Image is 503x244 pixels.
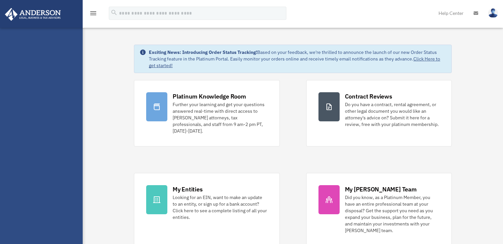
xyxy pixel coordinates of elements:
[89,12,97,17] a: menu
[173,185,202,193] div: My Entities
[345,92,392,101] div: Contract Reviews
[488,8,498,18] img: User Pic
[149,49,257,55] strong: Exciting News: Introducing Order Status Tracking!
[345,194,440,234] div: Did you know, as a Platinum Member, you have an entire professional team at your disposal? Get th...
[306,80,452,146] a: Contract Reviews Do you have a contract, rental agreement, or other legal document you would like...
[110,9,118,16] i: search
[89,9,97,17] i: menu
[3,8,63,21] img: Anderson Advisors Platinum Portal
[345,101,440,128] div: Do you have a contract, rental agreement, or other legal document you would like an attorney's ad...
[173,101,267,134] div: Further your learning and get your questions answered real-time with direct access to [PERSON_NAM...
[345,185,417,193] div: My [PERSON_NAME] Team
[149,56,440,68] a: Click Here to get started!
[173,194,267,221] div: Looking for an EIN, want to make an update to an entity, or sign up for a bank account? Click her...
[134,80,279,146] a: Platinum Knowledge Room Further your learning and get your questions answered real-time with dire...
[173,92,246,101] div: Platinum Knowledge Room
[149,49,446,69] div: Based on your feedback, we're thrilled to announce the launch of our new Order Status Tracking fe...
